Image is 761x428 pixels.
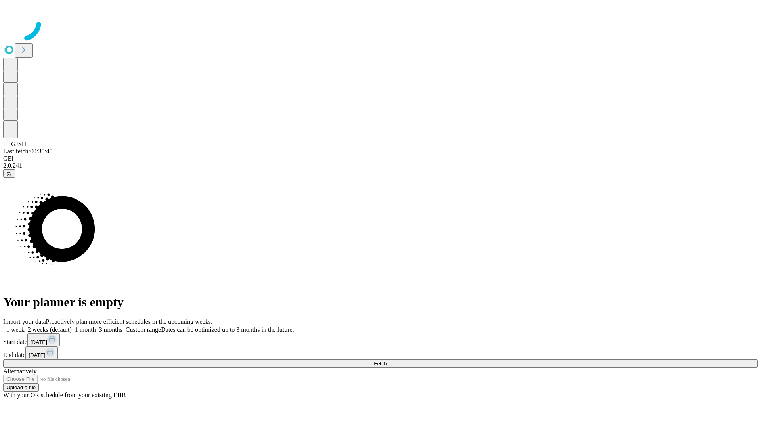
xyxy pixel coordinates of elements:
[3,148,53,155] span: Last fetch: 00:35:45
[25,346,58,359] button: [DATE]
[99,326,122,333] span: 3 months
[31,339,47,345] span: [DATE]
[6,326,25,333] span: 1 week
[3,318,46,325] span: Import your data
[28,326,72,333] span: 2 weeks (default)
[3,392,126,398] span: With your OR schedule from your existing EHR
[29,352,45,358] span: [DATE]
[11,141,26,147] span: GJSH
[3,333,758,346] div: Start date
[126,326,161,333] span: Custom range
[3,162,758,169] div: 2.0.241
[27,333,60,346] button: [DATE]
[75,326,96,333] span: 1 month
[3,295,758,310] h1: Your planner is empty
[3,383,39,392] button: Upload a file
[161,326,294,333] span: Dates can be optimized up to 3 months in the future.
[374,361,387,367] span: Fetch
[3,368,36,374] span: Alternatively
[46,318,212,325] span: Proactively plan more efficient schedules in the upcoming weeks.
[3,169,15,178] button: @
[3,346,758,359] div: End date
[6,170,12,176] span: @
[3,359,758,368] button: Fetch
[3,155,758,162] div: GEI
